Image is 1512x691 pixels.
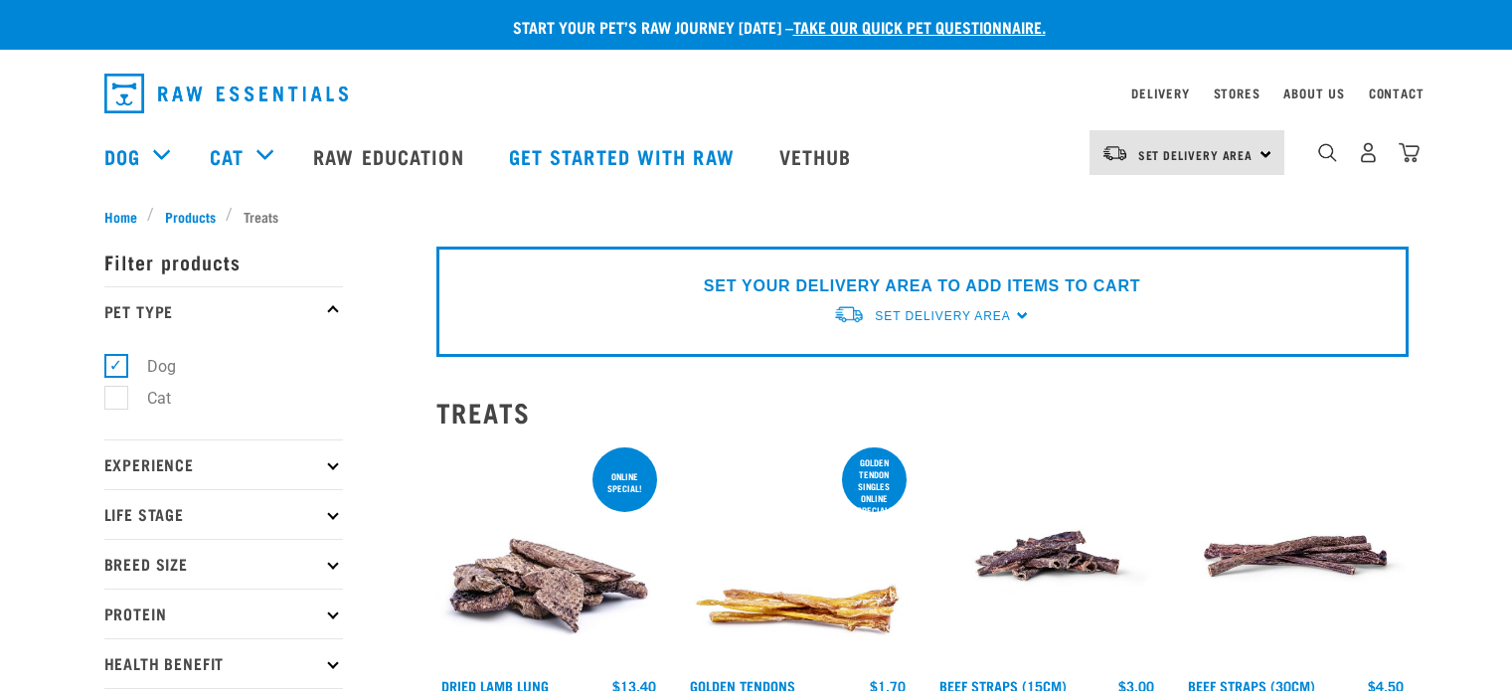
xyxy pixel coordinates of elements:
[210,141,244,171] a: Cat
[154,206,226,227] a: Products
[704,274,1140,298] p: SET YOUR DELIVERY AREA TO ADD ITEMS TO CART
[489,116,759,196] a: Get started with Raw
[104,206,148,227] a: Home
[104,206,137,227] span: Home
[939,682,1067,689] a: Beef Straps (15cm)
[104,141,140,171] a: Dog
[1131,89,1189,96] a: Delivery
[759,116,877,196] a: Vethub
[1183,443,1409,669] img: Raw Essentials Beef Straps 6 Pack
[104,489,343,539] p: Life Stage
[1214,89,1260,96] a: Stores
[104,638,343,688] p: Health Benefit
[104,74,348,113] img: Raw Essentials Logo
[436,397,1409,428] h2: Treats
[293,116,488,196] a: Raw Education
[104,439,343,489] p: Experience
[104,286,343,336] p: Pet Type
[592,461,657,503] div: ONLINE SPECIAL!
[115,354,184,379] label: Dog
[1369,89,1425,96] a: Contact
[115,386,179,411] label: Cat
[104,539,343,589] p: Breed Size
[1399,142,1420,163] img: home-icon@2x.png
[793,22,1046,31] a: take our quick pet questionnaire.
[104,206,1409,227] nav: breadcrumbs
[690,682,795,689] a: Golden Tendons
[875,309,1010,323] span: Set Delivery Area
[88,66,1425,121] nav: dropdown navigation
[104,589,343,638] p: Protein
[842,447,907,525] div: Golden Tendon singles online special!
[833,304,865,325] img: van-moving.png
[1188,682,1315,689] a: Beef Straps (30cm)
[1283,89,1344,96] a: About Us
[165,206,216,227] span: Products
[436,443,662,669] img: 1303 Lamb Lung Slices 01
[1101,144,1128,162] img: van-moving.png
[104,237,343,286] p: Filter products
[1358,142,1379,163] img: user.png
[934,443,1160,669] img: Raw Essentials Beef Straps 15cm 6 Pack
[1318,143,1337,162] img: home-icon-1@2x.png
[685,443,911,669] img: 1293 Golden Tendons 01
[1138,151,1254,158] span: Set Delivery Area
